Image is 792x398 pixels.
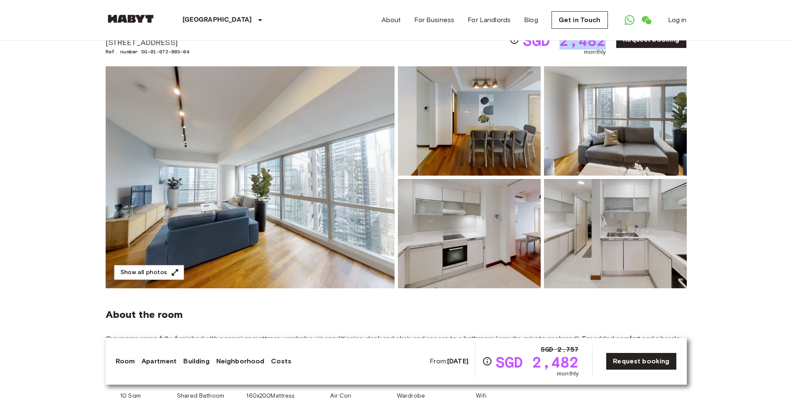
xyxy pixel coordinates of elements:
[216,356,265,366] a: Neighborhood
[106,334,687,362] span: Our rooms come fully-furnished with a premium mattress, wardrobe, air conditioning, desk and chai...
[606,353,676,370] a: Request booking
[584,48,606,56] span: monthly
[523,33,606,48] span: SGD 2,482
[142,356,177,366] a: Apartment
[398,66,541,176] img: Picture of unit SG-01-072-003-04
[182,15,252,25] p: [GEOGRAPHIC_DATA]
[638,12,655,28] a: Open WeChat
[524,15,538,25] a: Blog
[447,357,468,365] b: [DATE]
[552,11,608,29] a: Get in Touch
[106,308,687,321] span: About the room
[544,66,687,176] img: Picture of unit SG-01-072-003-04
[414,15,454,25] a: For Business
[106,66,395,288] img: Marketing picture of unit SG-01-072-003-04
[398,179,541,288] img: Picture of unit SG-01-072-003-04
[668,15,687,25] a: Log in
[106,15,156,23] img: Habyt
[468,15,511,25] a: For Landlords
[183,356,209,366] a: Building
[382,15,401,25] a: About
[106,37,223,48] span: [STREET_ADDRESS]
[430,357,468,366] span: From:
[496,355,579,370] span: SGD 2,482
[557,370,579,378] span: monthly
[106,48,223,55] span: Ref. number SG-01-072-003-04
[544,179,687,288] img: Picture of unit SG-01-072-003-04
[116,356,135,366] a: Room
[541,345,579,355] span: SGD 2,757
[621,12,638,28] a: Open WhatsApp
[114,265,184,280] button: Show all photos
[482,356,492,366] svg: Check cost overview for full price breakdown. Please note that discounts apply to new joiners onl...
[271,356,291,366] a: Costs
